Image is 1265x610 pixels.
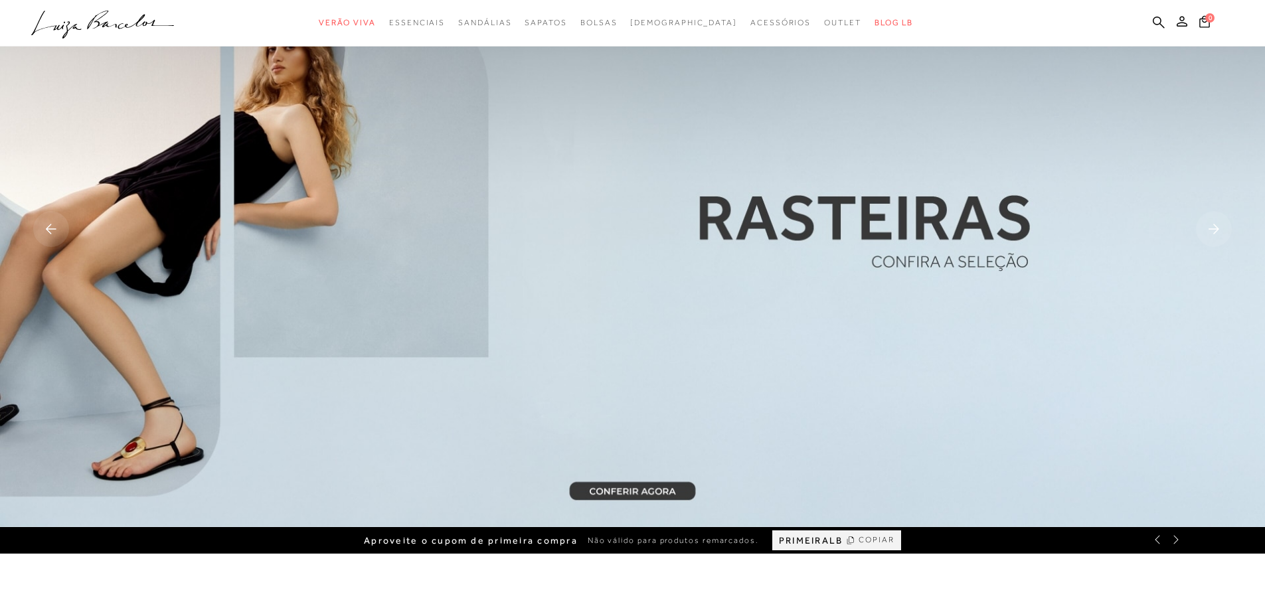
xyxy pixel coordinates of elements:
a: noSubCategoriesText [525,11,566,35]
span: COPIAR [859,534,894,546]
a: noSubCategoriesText [389,11,445,35]
span: PRIMEIRALB [779,535,843,546]
span: Acessórios [750,18,811,27]
a: noSubCategoriesText [630,11,737,35]
span: [DEMOGRAPHIC_DATA] [630,18,737,27]
a: noSubCategoriesText [824,11,861,35]
span: Bolsas [580,18,618,27]
span: Essenciais [389,18,445,27]
span: Outlet [824,18,861,27]
button: 0 [1195,15,1214,33]
span: Sandálias [458,18,511,27]
span: Sapatos [525,18,566,27]
span: BLOG LB [875,18,913,27]
a: noSubCategoriesText [458,11,511,35]
a: noSubCategoriesText [750,11,811,35]
span: 0 [1205,13,1215,23]
span: Verão Viva [319,18,376,27]
a: noSubCategoriesText [580,11,618,35]
span: Aproveite o cupom de primeira compra [364,535,578,546]
span: Não válido para produtos remarcados. [588,535,759,546]
a: BLOG LB [875,11,913,35]
a: noSubCategoriesText [319,11,376,35]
